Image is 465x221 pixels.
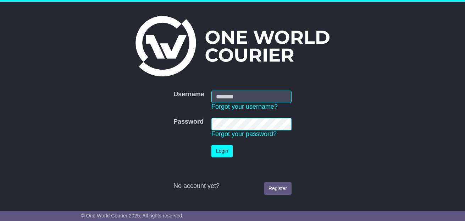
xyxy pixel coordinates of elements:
a: Forgot your password? [211,130,277,138]
a: Register [264,182,292,195]
label: Password [173,118,204,126]
img: One World [135,16,329,76]
button: Login [211,145,233,157]
span: © One World Courier 2025. All rights reserved. [81,213,184,219]
a: Forgot your username? [211,103,278,110]
div: No account yet? [173,182,292,190]
label: Username [173,91,204,98]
